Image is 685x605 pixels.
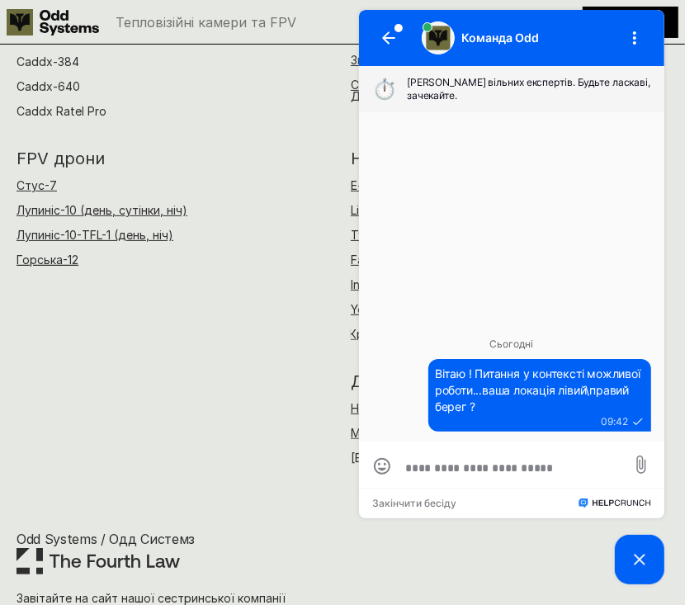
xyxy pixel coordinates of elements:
[351,150,435,167] h2: На зв’язку
[17,253,78,267] a: Горська-12
[355,6,668,588] iframe: HelpCrunch
[351,373,668,390] h2: Для медіа
[351,178,439,192] a: E-mail розсилка
[17,178,57,192] a: Стус-7
[17,228,173,242] a: Лупиніс-10-TFL-1 (день, ніч)
[17,203,187,217] a: Лупиніс-10 (день, сутінки, ніч)
[351,452,545,464] h6: [EMAIL_ADDRESS][DOMAIN_NAME]
[351,277,404,291] a: Instagram
[17,104,106,118] a: Caddx Ratel Pro
[351,203,394,217] a: Linkedin
[17,530,391,548] h4: Odd Systems / Одд Системз
[351,228,411,242] a: Twitter (X)
[351,401,393,415] a: Новини
[351,426,403,440] a: Медіа кіт
[351,53,496,67] a: Зв'язок через What'sApp
[351,78,560,92] a: Стати інвестором чи благодійником
[17,79,80,93] a: Caddx-640
[351,302,399,316] a: YouTube
[116,16,296,29] p: Тепловізійні камери та FPV
[17,54,79,69] a: Caddx-384
[351,253,405,267] a: Facebook
[17,150,334,167] h2: FPV дрони
[351,89,495,103] a: Доєднатися до команди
